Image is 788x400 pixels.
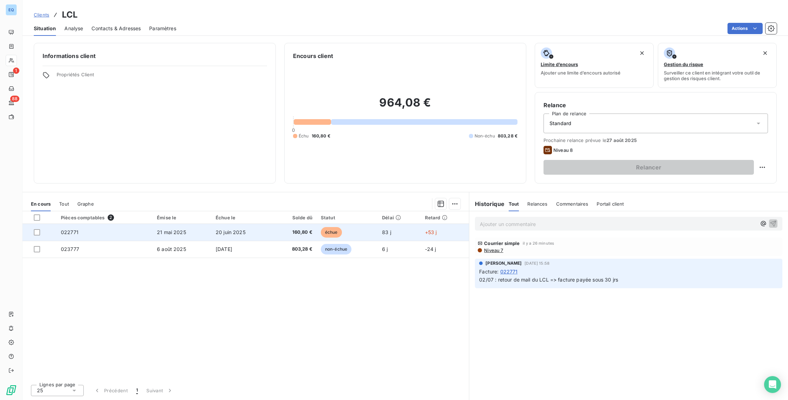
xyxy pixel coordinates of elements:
span: Niveau 7 [483,247,503,253]
h3: LCL [62,8,78,21]
span: 160,80 € [312,133,330,139]
span: Commentaires [556,201,589,207]
span: 022771 [61,229,78,235]
span: 6 j [382,246,388,252]
span: +53 j [425,229,437,235]
a: 88 [6,97,17,108]
span: Portail client [597,201,624,207]
span: 1 [13,67,19,74]
h6: Historique [469,200,504,208]
span: Analyse [64,25,83,32]
span: non-échue [321,244,351,254]
span: Relances [527,201,547,207]
h6: Encours client [293,52,333,60]
button: Actions [727,23,763,34]
h6: Informations client [43,52,267,60]
span: Standard [549,120,571,127]
span: Graphe [77,201,94,207]
span: 160,80 € [275,229,312,236]
h6: Relance [544,101,768,109]
span: -24 j [425,246,436,252]
span: 88 [10,96,19,102]
span: 803,28 € [498,133,517,139]
span: Courrier simple [484,240,520,246]
span: Tout [509,201,519,207]
span: 21 mai 2025 [157,229,186,235]
button: Limite d’encoursAjouter une limite d’encours autorisé [535,43,654,88]
span: Tout [59,201,69,207]
span: 83 j [382,229,391,235]
span: Propriétés Client [57,72,267,82]
button: Gestion du risqueSurveiller ce client en intégrant votre outil de gestion des risques client. [658,43,777,88]
div: Solde dû [275,215,312,220]
span: Prochaine relance prévue le [544,137,768,143]
span: 022771 [500,268,518,275]
span: Paramètres [149,25,176,32]
span: Ajouter une limite d’encours autorisé [541,70,621,76]
span: En cours [31,201,51,207]
span: Surveiller ce client en intégrant votre outil de gestion des risques client. [664,70,771,81]
div: Émise le [157,215,207,220]
span: [PERSON_NAME] [485,260,522,266]
span: Situation [34,25,56,32]
div: Pièces comptables [61,214,148,221]
span: il y a 26 minutes [523,241,554,245]
span: Non-échu [475,133,495,139]
button: Précédent [89,383,132,398]
div: Délai [382,215,417,220]
span: échue [321,227,342,238]
h2: 964,08 € [293,96,517,117]
img: Logo LeanPay [6,385,17,396]
span: 20 juin 2025 [216,229,246,235]
span: [DATE] 15:58 [525,261,549,265]
button: Suivant [142,383,178,398]
span: 803,28 € [275,246,312,253]
span: 1 [136,387,138,394]
a: 1 [6,69,17,80]
span: Niveau 8 [553,147,573,153]
div: EQ [6,4,17,15]
span: Clients [34,12,49,18]
span: 023777 [61,246,79,252]
span: 02/07 : retour de mail du LCL => facture payée sous 30 jrs [479,277,618,283]
span: Échu [299,133,309,139]
span: Contacts & Adresses [91,25,141,32]
span: Limite d’encours [541,62,578,67]
div: Open Intercom Messenger [764,376,781,393]
span: 27 août 2025 [606,137,637,143]
button: 1 [132,383,142,398]
span: Gestion du risque [664,62,703,67]
div: Retard [425,215,465,220]
a: Clients [34,11,49,18]
div: Échue le [216,215,267,220]
span: Facture : [479,268,498,275]
span: [DATE] [216,246,232,252]
button: Relancer [544,160,754,175]
span: 2 [108,214,114,221]
div: Statut [321,215,374,220]
span: 0 [292,127,295,133]
span: 6 août 2025 [157,246,186,252]
span: 25 [37,387,43,394]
